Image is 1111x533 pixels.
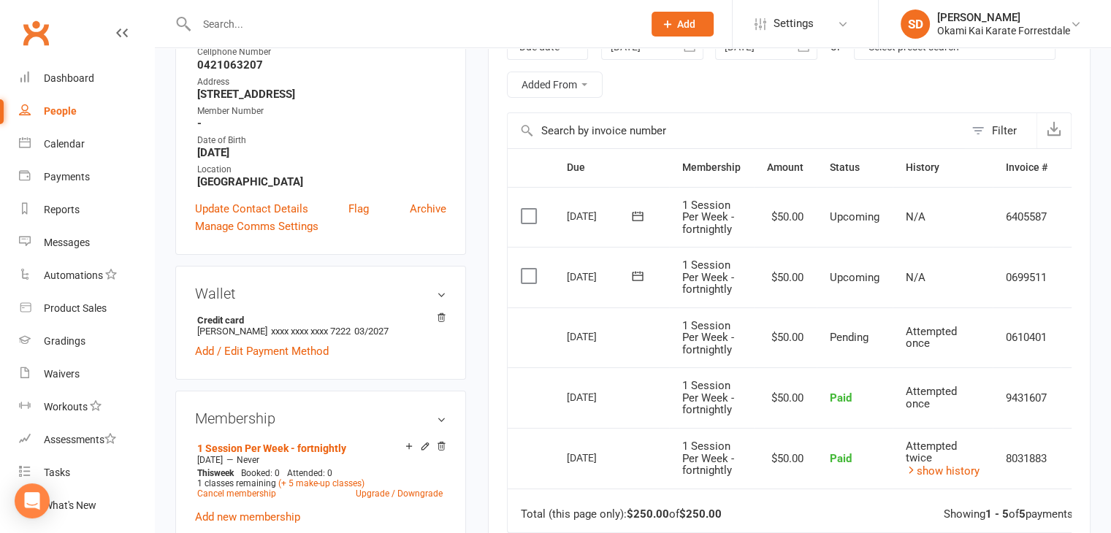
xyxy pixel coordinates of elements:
[19,292,154,325] a: Product Sales
[44,105,77,117] div: People
[195,218,318,235] a: Manage Comms Settings
[682,319,734,356] span: 1 Session Per Week - fortnightly
[348,200,369,218] a: Flag
[993,367,1061,428] td: 9431607
[19,456,154,489] a: Tasks
[197,478,276,488] span: 1 classes remaining
[754,367,817,428] td: $50.00
[197,315,439,326] strong: Credit card
[410,200,446,218] a: Archive
[652,12,714,37] button: Add
[197,163,446,177] div: Location
[754,307,817,368] td: $50.00
[19,62,154,95] a: Dashboard
[197,442,346,454] a: 1 Session Per Week - fortnightly
[508,113,964,148] input: Search by invoice number
[830,452,852,465] span: Paid
[194,454,446,466] div: —
[19,423,154,456] a: Assessments
[195,410,446,426] h3: Membership
[682,199,734,236] span: 1 Session Per Week - fortnightly
[774,7,814,40] span: Settings
[241,468,280,478] span: Booked: 0
[830,391,852,404] span: Paid
[669,149,754,186] th: Membership
[830,210,879,223] span: Upcoming
[906,385,957,410] span: Attempted once
[44,72,94,84] div: Dashboard
[567,446,634,469] div: [DATE]
[44,499,96,511] div: What's New
[19,193,154,226] a: Reports
[197,45,446,59] div: Cellphone Number
[993,187,1061,248] td: 6405587
[906,464,980,478] a: show history
[195,342,329,360] a: Add / Edit Payment Method
[197,58,446,72] strong: 0421063207
[287,468,332,478] span: Attended: 0
[893,149,993,186] th: History
[906,271,925,284] span: N/A
[682,440,734,477] span: 1 Session Per Week - fortnightly
[567,386,634,408] div: [DATE]
[197,117,446,130] strong: -
[197,468,214,478] span: This
[44,368,80,380] div: Waivers
[278,478,364,488] a: (+ 5 make-up classes)
[901,9,930,39] div: SD
[197,134,446,147] div: Date of Birth
[754,428,817,489] td: $50.00
[44,467,70,478] div: Tasks
[567,325,634,348] div: [DATE]
[18,15,54,51] a: Clubworx
[44,401,88,413] div: Workouts
[906,440,957,465] span: Attempted twice
[19,325,154,358] a: Gradings
[197,146,446,159] strong: [DATE]
[754,187,817,248] td: $50.00
[44,171,90,183] div: Payments
[993,149,1061,186] th: Invoice #
[507,72,603,98] button: Added From
[567,204,634,227] div: [DATE]
[271,326,351,337] span: xxxx xxxx xxxx 7222
[197,455,223,465] span: [DATE]
[356,488,443,499] a: Upgrade / Downgrade
[195,312,446,339] li: [PERSON_NAME]
[830,331,868,344] span: Pending
[44,204,80,215] div: Reports
[44,237,90,248] div: Messages
[992,122,1017,139] div: Filter
[194,468,237,478] div: week
[19,95,154,128] a: People
[44,335,85,347] div: Gradings
[682,379,734,416] span: 1 Session Per Week - fortnightly
[985,507,1009,521] strong: 1 - 5
[19,161,154,193] a: Payments
[817,149,893,186] th: Status
[195,285,446,302] h3: Wallet
[754,247,817,307] td: $50.00
[195,200,308,218] a: Update Contact Details
[754,149,817,186] th: Amount
[19,489,154,522] a: What's New
[521,508,722,521] div: Total (this page only): of
[993,307,1061,368] td: 0610401
[15,483,50,518] div: Open Intercom Messenger
[197,175,446,188] strong: [GEOGRAPHIC_DATA]
[993,247,1061,307] td: 0699511
[567,265,634,288] div: [DATE]
[19,128,154,161] a: Calendar
[1019,507,1026,521] strong: 5
[19,358,154,391] a: Waivers
[964,113,1036,148] button: Filter
[906,325,957,350] span: Attempted once
[830,271,879,284] span: Upcoming
[682,258,734,296] span: 1 Session Per Week - fortnightly
[554,149,669,186] th: Due
[237,455,259,465] span: Never
[19,226,154,259] a: Messages
[44,302,107,314] div: Product Sales
[993,428,1061,489] td: 8031883
[195,510,300,524] a: Add new membership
